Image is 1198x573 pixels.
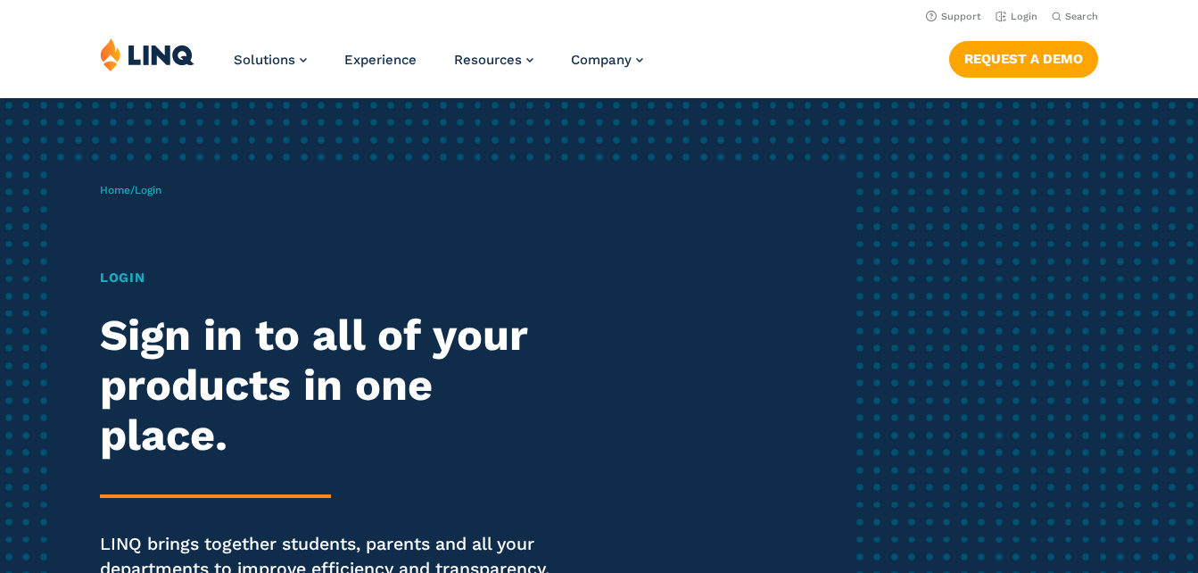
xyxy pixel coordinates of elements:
a: Experience [344,52,417,68]
a: Company [571,52,643,68]
h2: Sign in to all of your products in one place. [100,311,561,460]
span: Company [571,52,632,68]
span: Solutions [234,52,295,68]
nav: Button Navigation [949,37,1098,77]
a: Solutions [234,52,307,68]
img: LINQ | K‑12 Software [100,37,194,71]
a: Home [100,184,130,196]
button: Open Search Bar [1052,10,1098,23]
nav: Primary Navigation [234,37,643,96]
a: Login [996,11,1037,22]
a: Resources [454,52,533,68]
span: Resources [454,52,522,68]
span: Login [135,184,161,196]
a: Support [926,11,981,22]
span: / [100,184,161,196]
a: Request a Demo [949,41,1098,77]
span: Search [1065,11,1098,22]
h1: Login [100,268,561,287]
